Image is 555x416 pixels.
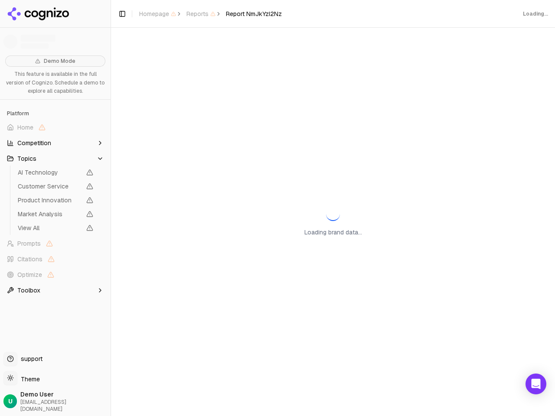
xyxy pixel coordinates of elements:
span: U [8,397,13,406]
span: Prompts [17,239,41,248]
span: View All [18,224,81,232]
span: Reports [186,10,215,18]
span: Home [17,123,33,132]
button: Topics [3,152,107,166]
p: This feature is available in the full version of Cognizo. Schedule a demo to explore all capabili... [5,70,105,96]
nav: breadcrumb [139,10,282,18]
span: [EMAIL_ADDRESS][DOMAIN_NAME] [20,399,107,413]
span: Market Analysis [18,210,81,218]
span: Product Innovation [18,196,81,205]
span: Customer Service [18,182,81,191]
span: Homepage [139,10,176,18]
span: Toolbox [17,286,40,295]
div: Platform [3,107,107,120]
span: Citations [17,255,42,263]
span: Report NmJkYzI2Nz [226,10,282,18]
span: Demo User [20,390,107,399]
span: Theme [17,375,40,383]
div: Loading... [523,10,548,17]
span: AI Technology [18,168,81,177]
span: support [17,354,42,363]
span: Optimize [17,270,42,279]
button: Toolbox [3,283,107,297]
div: Open Intercom Messenger [526,374,546,394]
span: Demo Mode [44,58,75,65]
span: Competition [17,139,51,147]
p: Loading brand data... [304,228,362,237]
span: Topics [17,154,36,163]
button: Competition [3,136,107,150]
